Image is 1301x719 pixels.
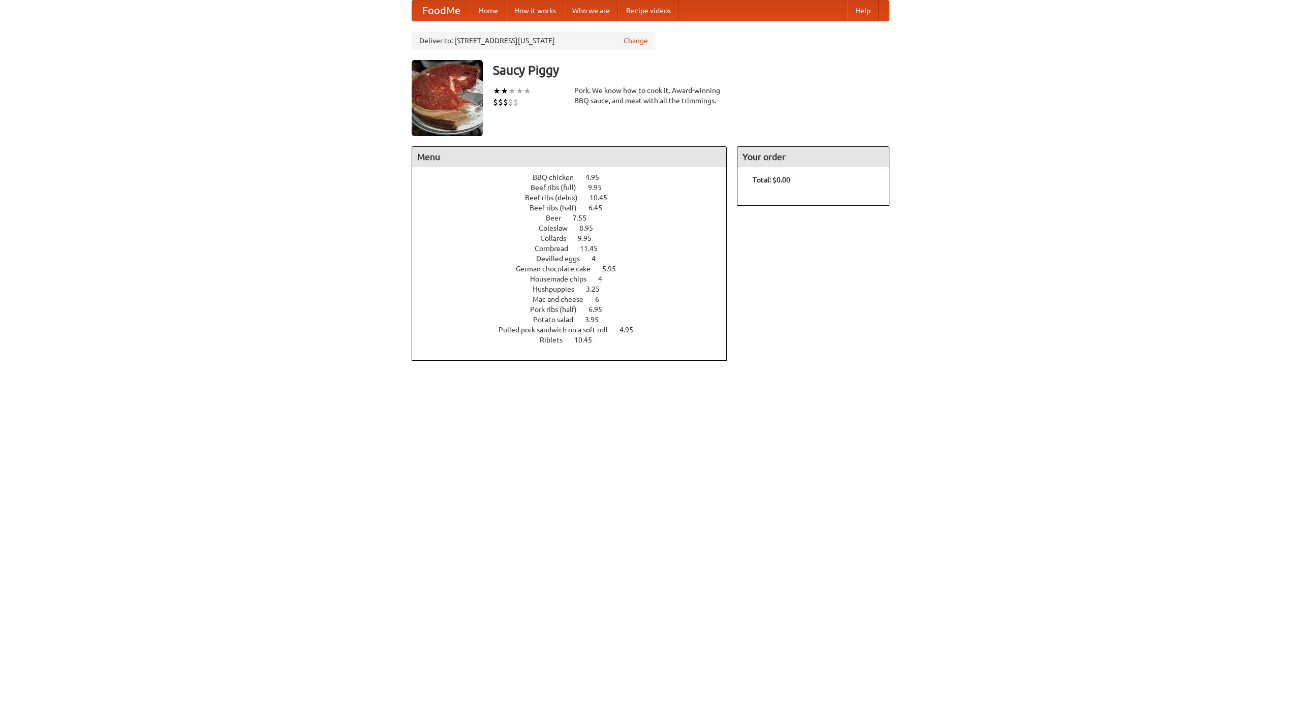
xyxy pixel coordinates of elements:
li: ★ [523,85,531,97]
span: 11.45 [580,244,608,253]
span: 4.95 [585,173,609,181]
a: Recipe videos [618,1,679,21]
a: Beef ribs (full) 9.95 [531,183,621,192]
span: 10.45 [574,336,602,344]
span: Coleslaw [539,224,578,232]
span: Cornbread [535,244,578,253]
a: Beer 7.55 [546,214,605,222]
span: Beef ribs (full) [531,183,586,192]
div: Pork. We know how to cook it. Award-winning BBQ sauce, and meat with all the trimmings. [574,85,727,106]
span: 4 [592,255,606,263]
a: Pulled pork sandwich on a soft roll 4.95 [499,326,652,334]
span: 6.45 [588,204,612,212]
span: German chocolate cake [516,265,601,273]
li: $ [498,97,503,108]
span: 6 [595,295,609,303]
a: Coleslaw 8.95 [539,224,612,232]
span: Beef ribs (delux) [525,194,588,202]
span: Collards [540,234,576,242]
span: 7.55 [573,214,597,222]
a: Housemade chips 4 [530,275,621,283]
a: Riblets 10.45 [540,336,611,344]
span: Housemade chips [530,275,597,283]
li: $ [513,97,518,108]
span: Beef ribs (half) [530,204,587,212]
span: Riblets [540,336,573,344]
span: Devilled eggs [536,255,590,263]
a: German chocolate cake 5.95 [516,265,635,273]
a: Help [847,1,879,21]
a: Who we are [564,1,618,21]
span: 4.95 [619,326,643,334]
h4: Your order [737,147,889,167]
img: angular.jpg [412,60,483,136]
span: 8.95 [579,224,603,232]
span: 5.95 [602,265,626,273]
b: Total: $0.00 [753,176,790,184]
h3: Saucy Piggy [493,60,889,80]
li: ★ [493,85,501,97]
span: Potato salad [533,316,583,324]
li: ★ [516,85,523,97]
span: 10.45 [590,194,617,202]
li: $ [493,97,498,108]
a: Beef ribs (delux) 10.45 [525,194,626,202]
span: Beer [546,214,571,222]
a: Pork ribs (half) 6.95 [530,305,621,314]
a: Beef ribs (half) 6.45 [530,204,621,212]
li: ★ [501,85,508,97]
a: Change [624,36,648,46]
span: Pork ribs (half) [530,305,587,314]
a: Potato salad 3.95 [533,316,617,324]
span: Mac and cheese [533,295,594,303]
a: Home [471,1,506,21]
a: How it works [506,1,564,21]
span: Pulled pork sandwich on a soft roll [499,326,618,334]
span: 3.25 [586,285,610,293]
li: $ [508,97,513,108]
span: Hushpuppies [533,285,584,293]
span: 9.95 [588,183,612,192]
span: 3.95 [585,316,609,324]
span: 4 [598,275,612,283]
a: Cornbread 11.45 [535,244,616,253]
a: BBQ chicken 4.95 [533,173,618,181]
span: 9.95 [578,234,602,242]
a: FoodMe [412,1,471,21]
h4: Menu [412,147,726,167]
li: $ [503,97,508,108]
a: Collards 9.95 [540,234,610,242]
a: Devilled eggs 4 [536,255,614,263]
div: Deliver to: [STREET_ADDRESS][US_STATE] [412,32,656,50]
a: Mac and cheese 6 [533,295,618,303]
li: ★ [508,85,516,97]
span: 6.95 [588,305,612,314]
a: Hushpuppies 3.25 [533,285,618,293]
span: BBQ chicken [533,173,584,181]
